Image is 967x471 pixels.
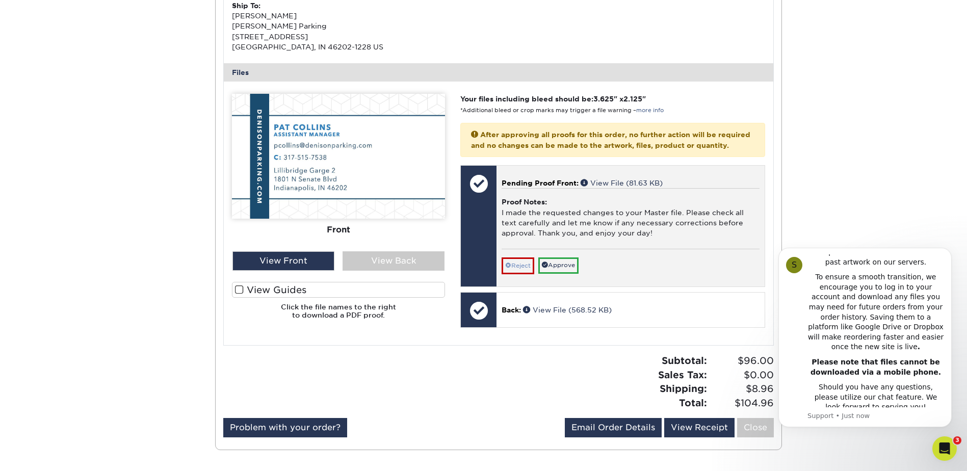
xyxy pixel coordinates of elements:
[664,418,735,437] a: View Receipt
[502,257,534,274] a: Reject
[581,179,663,187] a: View File (81.63 KB)
[679,397,707,408] strong: Total:
[232,219,445,241] div: Front
[710,354,774,368] span: $96.00
[710,396,774,410] span: $104.96
[232,303,445,328] h6: Click the file names to the right to download a PDF proof.
[232,1,499,53] div: [PERSON_NAME] [PERSON_NAME] Parking [STREET_ADDRESS] [GEOGRAPHIC_DATA], IN 46202-1228 US
[932,436,957,461] iframe: Intercom live chat
[232,251,334,271] div: View Front
[658,369,707,380] strong: Sales Tax:
[565,418,662,437] a: Email Order Details
[502,198,547,206] strong: Proof Notes:
[710,382,774,396] span: $8.96
[460,95,646,103] strong: Your files including bleed should be: " x "
[662,355,707,366] strong: Subtotal:
[623,95,642,103] span: 2.125
[502,179,579,187] span: Pending Proof Front:
[710,368,774,382] span: $0.00
[660,383,707,394] strong: Shipping:
[538,257,579,273] a: Approve
[232,2,260,10] strong: Ship To:
[502,306,521,314] span: Back:
[953,436,961,444] span: 3
[523,306,612,314] a: View File (568.52 KB)
[471,130,750,149] strong: After approving all proofs for this order, no further action will be required and no changes can ...
[224,63,773,82] div: Files
[502,188,759,249] div: I made the requested changes to your Master file. Please check all text carefully and let me know...
[232,282,445,298] label: View Guides
[460,107,664,114] small: *Additional bleed or crop marks may trigger a file warning –
[737,418,774,437] a: Close
[593,95,614,103] span: 3.625
[636,107,664,114] a: more info
[343,251,445,271] div: View Back
[223,418,347,437] a: Problem with your order?
[763,232,967,443] iframe: Intercom notifications message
